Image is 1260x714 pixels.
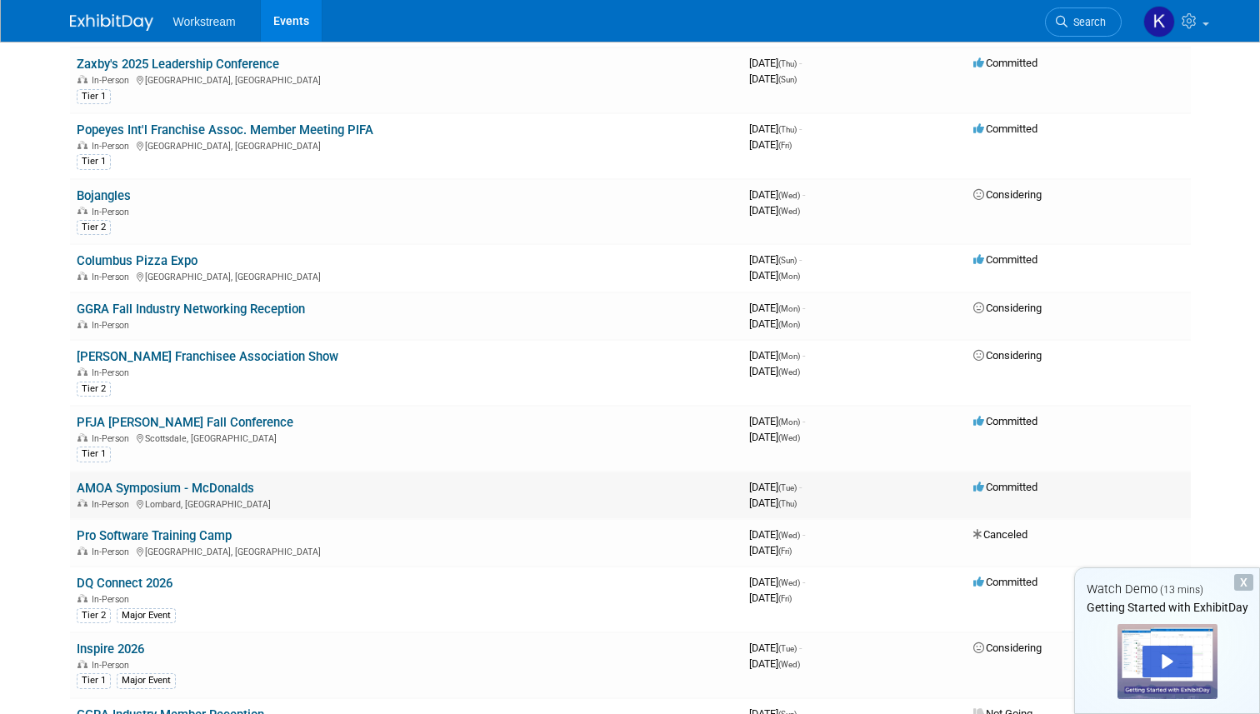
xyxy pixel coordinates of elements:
a: Columbus Pizza Expo [77,253,197,268]
span: Committed [973,253,1037,266]
span: Canceled [973,528,1027,541]
span: [DATE] [749,57,802,69]
span: (Fri) [778,141,792,150]
span: [DATE] [749,302,805,314]
span: In-Person [92,594,134,605]
span: In-Person [92,367,134,378]
span: [DATE] [749,497,797,509]
span: (13 mins) [1160,584,1203,596]
span: [DATE] [749,269,800,282]
div: Watch Demo [1075,581,1259,598]
span: [DATE] [749,188,805,201]
div: [GEOGRAPHIC_DATA], [GEOGRAPHIC_DATA] [77,269,736,282]
a: PFJA [PERSON_NAME] Fall Conference [77,415,293,430]
a: Bojangles [77,188,131,203]
span: (Wed) [778,191,800,200]
span: [DATE] [749,415,805,427]
span: In-Person [92,272,134,282]
a: Pro Software Training Camp [77,528,232,543]
span: In-Person [92,547,134,557]
span: (Mon) [778,272,800,281]
div: Tier 1 [77,154,111,169]
span: Considering [973,642,1042,654]
div: Major Event [117,673,176,688]
span: - [802,188,805,201]
div: Tier 1 [77,89,111,104]
a: Popeyes Int'l Franchise Assoc. Member Meeting PIFA [77,122,373,137]
span: Considering [973,349,1042,362]
span: Committed [973,122,1037,135]
div: Dismiss [1234,574,1253,591]
span: (Wed) [778,433,800,442]
div: Tier 1 [77,673,111,688]
span: [DATE] [749,317,800,330]
span: [DATE] [749,138,792,151]
span: [DATE] [749,657,800,670]
span: - [799,122,802,135]
a: [PERSON_NAME] Franchisee Association Show [77,349,338,364]
span: (Mon) [778,417,800,427]
span: - [799,57,802,69]
span: (Thu) [778,125,797,134]
span: [DATE] [749,642,802,654]
span: (Fri) [778,547,792,556]
img: In-Person Event [77,499,87,507]
span: (Mon) [778,320,800,329]
span: [DATE] [749,592,792,604]
div: [GEOGRAPHIC_DATA], [GEOGRAPHIC_DATA] [77,138,736,152]
div: Tier 2 [77,608,111,623]
span: - [802,349,805,362]
div: [GEOGRAPHIC_DATA], [GEOGRAPHIC_DATA] [77,72,736,86]
div: Getting Started with ExhibitDay [1075,599,1259,616]
span: Committed [973,57,1037,69]
div: Tier 1 [77,447,111,462]
img: In-Person Event [77,141,87,149]
span: Committed [973,415,1037,427]
div: Play [1142,646,1192,677]
img: In-Person Event [77,594,87,602]
span: - [799,642,802,654]
span: In-Person [92,320,134,331]
span: - [802,415,805,427]
div: [GEOGRAPHIC_DATA], [GEOGRAPHIC_DATA] [77,544,736,557]
span: (Mon) [778,352,800,361]
a: Zaxby's 2025 Leadership Conference [77,57,279,72]
span: In-Person [92,660,134,671]
span: (Sun) [778,256,797,265]
span: Considering [973,188,1042,201]
span: In-Person [92,433,134,444]
span: (Fri) [778,594,792,603]
span: Workstream [173,15,236,28]
img: In-Person Event [77,75,87,83]
span: (Tue) [778,644,797,653]
span: [DATE] [749,253,802,266]
span: In-Person [92,207,134,217]
span: - [799,253,802,266]
a: DQ Connect 2026 [77,576,172,591]
span: [DATE] [749,544,792,557]
span: (Wed) [778,578,800,587]
span: (Thu) [778,499,797,508]
span: (Wed) [778,207,800,216]
span: [DATE] [749,576,805,588]
span: Search [1067,16,1106,28]
img: In-Person Event [77,547,87,555]
img: Kiet Tran [1143,6,1175,37]
span: Committed [973,576,1037,588]
img: In-Person Event [77,320,87,328]
span: (Wed) [778,531,800,540]
img: In-Person Event [77,207,87,215]
span: Committed [973,481,1037,493]
img: In-Person Event [77,272,87,280]
span: (Wed) [778,367,800,377]
span: - [802,302,805,314]
span: [DATE] [749,204,800,217]
span: [DATE] [749,72,797,85]
span: (Tue) [778,483,797,492]
span: In-Person [92,141,134,152]
span: - [802,576,805,588]
span: - [799,481,802,493]
div: Major Event [117,608,176,623]
span: [DATE] [749,431,800,443]
span: [DATE] [749,528,805,541]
